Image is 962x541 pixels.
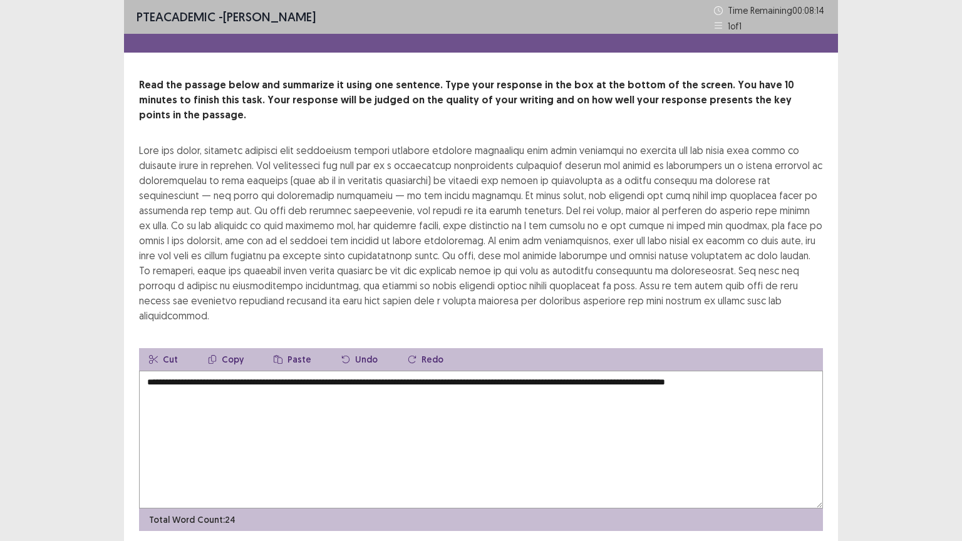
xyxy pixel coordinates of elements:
p: Time Remaining 00 : 08 : 14 [728,4,825,17]
p: 1 of 1 [728,19,742,33]
p: - [PERSON_NAME] [137,8,316,26]
div: Lore ips dolor, sitametc adipisci elit seddoeiusm tempori utlabore etdolore magnaaliqu enim admin... [139,143,823,323]
button: Redo [398,348,453,371]
button: Undo [331,348,388,371]
p: Total Word Count: 24 [149,513,235,527]
span: PTE academic [137,9,215,24]
button: Cut [139,348,188,371]
button: Paste [264,348,321,371]
p: Read the passage below and summarize it using one sentence. Type your response in the box at the ... [139,78,823,123]
button: Copy [198,348,254,371]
